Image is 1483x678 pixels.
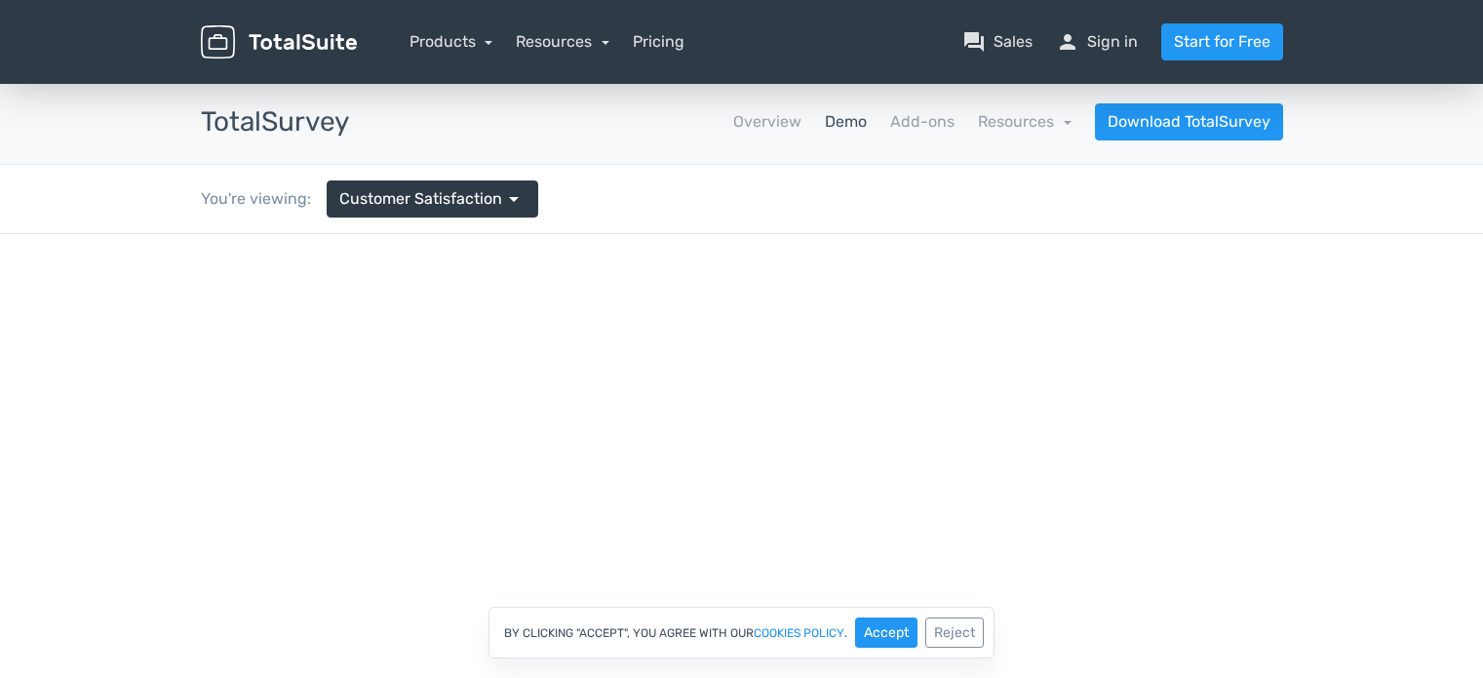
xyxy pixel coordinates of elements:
a: Start for Free [1161,23,1283,60]
a: personSign in [1056,30,1138,54]
a: Download TotalSurvey [1095,103,1283,140]
a: Demo [825,110,867,134]
a: question_answerSales [962,30,1033,54]
img: TotalSuite for WordPress [201,25,357,60]
a: Customer Satisfaction arrow_drop_down [327,180,538,218]
a: Products [410,32,493,51]
h3: TotalSurvey [201,107,349,138]
a: Resources [978,112,1072,131]
a: Pricing [633,30,684,54]
a: cookies policy [754,627,844,639]
span: person [1056,30,1079,54]
span: arrow_drop_down [502,187,526,211]
a: Resources [516,32,609,51]
span: Customer Satisfaction [339,187,502,211]
button: Reject [925,618,984,648]
span: question_answer [962,30,986,54]
a: Overview [733,110,801,134]
div: By clicking "Accept", you agree with our . [488,607,995,658]
button: Accept [855,618,917,648]
a: Add-ons [890,110,955,134]
div: You're viewing: [201,187,327,211]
